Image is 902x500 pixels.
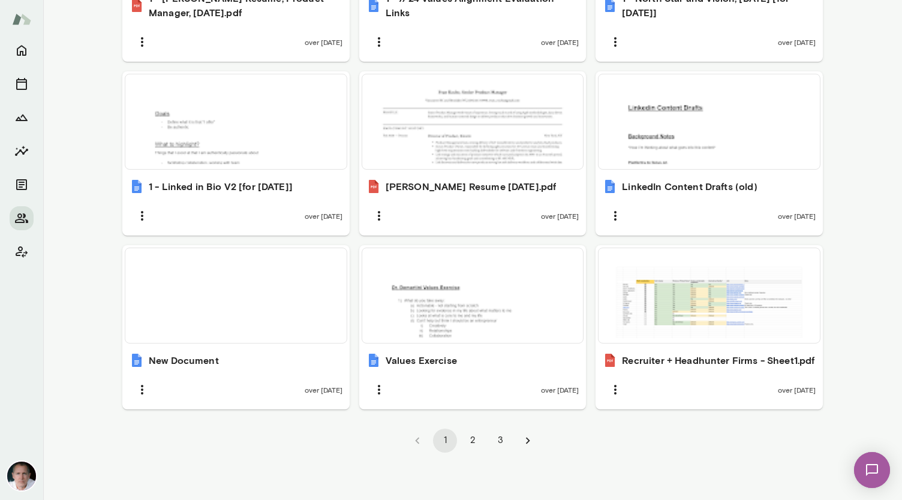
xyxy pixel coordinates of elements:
button: Client app [10,240,34,264]
h6: LinkedIn Content Drafts (old) [622,179,757,194]
span: over [DATE] [541,37,579,47]
span: over [DATE] [778,211,816,221]
button: Go to page 2 [461,429,485,453]
img: New Document [130,353,144,368]
img: LinkedIn Content Drafts (old) [603,179,617,194]
img: Recruiter + Headhunter Firms - Sheet1.pdf [603,353,617,368]
button: Members [10,206,34,230]
h6: 1 - Linked in Bio V2 [for [DATE]] [149,179,293,194]
nav: pagination navigation [404,429,542,453]
img: Mento [12,8,31,31]
img: Evan Roche Resume June 2023.pdf [366,179,381,194]
span: over [DATE] [541,211,579,221]
span: over [DATE] [541,385,579,394]
button: Go to next page [516,429,540,453]
span: over [DATE] [305,211,342,221]
span: over [DATE] [778,37,816,47]
button: Sessions [10,72,34,96]
span: over [DATE] [305,385,342,394]
h6: New Document [149,353,219,368]
h6: Recruiter + Headhunter Firms - Sheet1.pdf [622,353,814,368]
span: over [DATE] [778,385,816,394]
img: Values Exercise [366,353,381,368]
h6: [PERSON_NAME] Resume [DATE].pdf [386,179,557,194]
img: Mike Lane [7,462,36,490]
h6: Values Exercise [386,353,457,368]
button: Documents [10,173,34,197]
span: over [DATE] [305,37,342,47]
div: pagination [122,419,823,453]
button: Growth Plan [10,106,34,129]
button: Home [10,38,34,62]
button: page 1 [433,429,457,453]
img: 1 - Linked in Bio V2 [for 7/12/2023] [130,179,144,194]
button: Go to page 3 [488,429,512,453]
button: Insights [10,139,34,163]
